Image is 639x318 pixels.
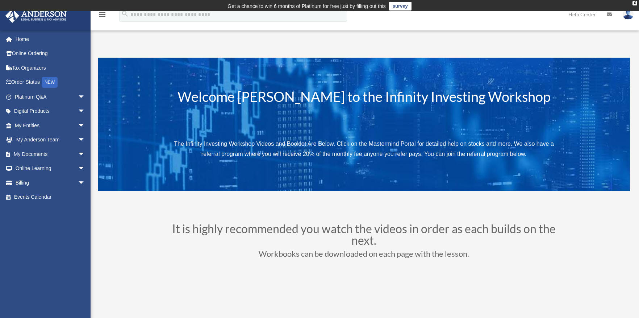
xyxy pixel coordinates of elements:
a: My Documentsarrow_drop_down [5,147,96,161]
span: arrow_drop_down [78,104,92,119]
img: User Pic [623,9,634,20]
span: arrow_drop_down [78,175,92,190]
a: Online Learningarrow_drop_down [5,161,96,176]
span: Welcome [PERSON_NAME] to the Infinity Investing Workshop [177,88,551,105]
a: Order StatusNEW [5,75,96,90]
h2: It is highly recommended you watch the videos in order as each builds on the next. [168,223,560,250]
a: Platinum Q&Aarrow_drop_down [5,90,96,104]
span: arrow_drop_down [78,161,92,176]
a: Digital Productsarrow_drop_down [5,104,96,119]
span: arrow_drop_down [78,133,92,148]
a: Online Ordering [5,46,96,61]
a: My Entitiesarrow_drop_down [5,118,96,133]
div: close [632,1,637,5]
a: Billingarrow_drop_down [5,175,96,190]
h3: Workbooks can be downloaded on each page with the lesson. [168,250,560,261]
a: My Anderson Teamarrow_drop_down [5,133,96,147]
span: arrow_drop_down [78,147,92,162]
span: arrow_drop_down [78,90,92,104]
img: Anderson Advisors Platinum Portal [3,9,69,23]
i: menu [98,10,106,19]
a: Tax Organizers [5,61,96,75]
a: Events Calendar [5,190,96,205]
div: NEW [42,77,58,88]
span: arrow_drop_down [78,118,92,133]
a: menu [98,13,106,19]
i: search [121,10,129,18]
span: The Infinity Investing Workshop Videos and Booklet Are Below. Click on the Mastermind Portal for ... [174,141,554,157]
div: Get a chance to win 6 months of Platinum for free just by filling out this [227,2,386,11]
a: Home [5,32,96,46]
a: survey [389,2,412,11]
